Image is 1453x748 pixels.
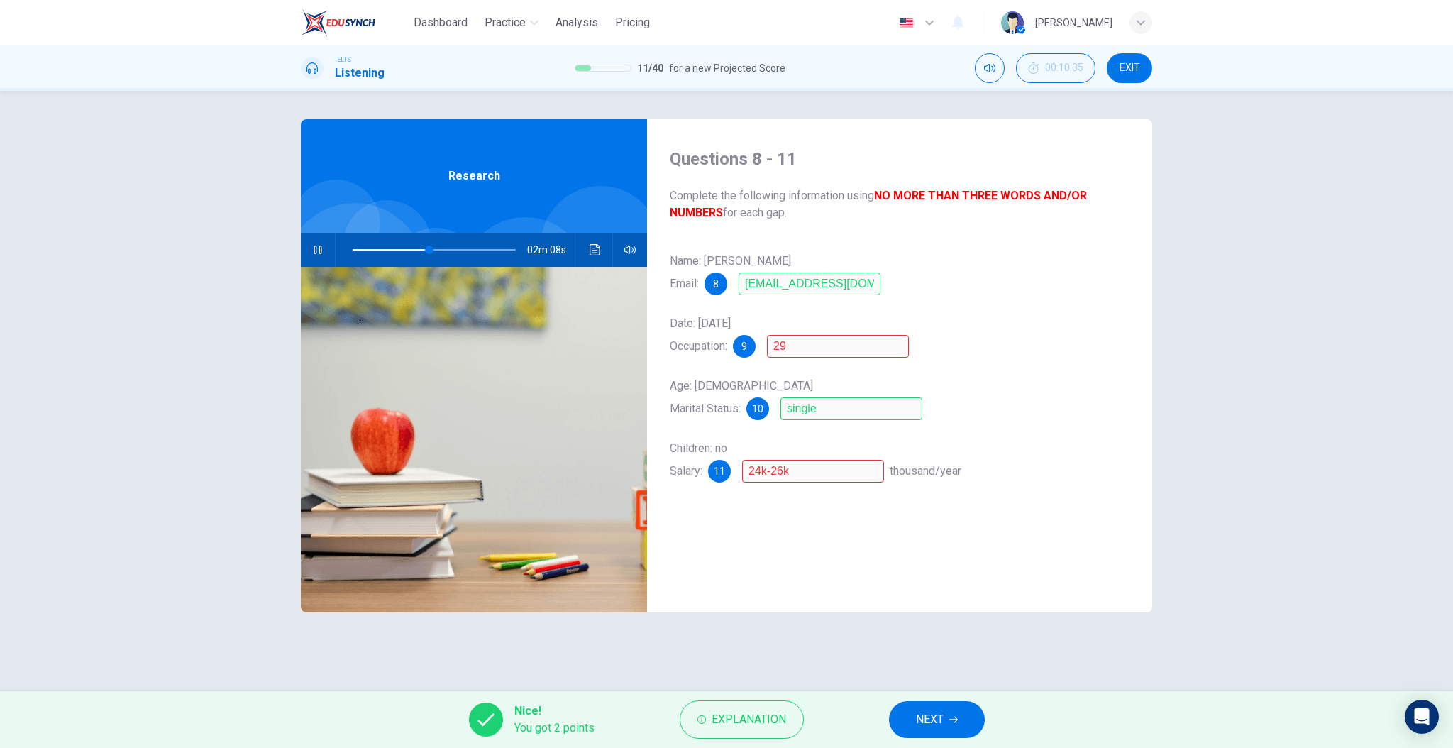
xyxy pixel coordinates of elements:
[1035,14,1112,31] div: [PERSON_NAME]
[752,404,763,414] span: 10
[1016,53,1095,83] button: 00:10:35
[670,379,813,415] span: Age: [DEMOGRAPHIC_DATA] Marital Status:
[889,701,985,738] button: NEXT
[1405,700,1439,734] div: Open Intercom Messenger
[448,167,500,185] span: Research
[670,189,1087,219] b: NO MORE THAN THREE WORDS AND/OR NUMBERS
[1001,11,1024,34] img: Profile picture
[741,341,747,351] span: 9
[1120,62,1140,74] span: EXIT
[1016,53,1095,83] div: Hide
[670,148,1129,170] h4: Questions 8 - 11
[1107,53,1152,83] button: EXIT
[335,55,351,65] span: IELTS
[1045,62,1083,74] span: 00:10:35
[301,9,375,37] img: EduSynch logo
[767,335,909,358] input: civil servant
[897,18,915,28] img: en
[527,233,578,267] span: 02m 08s
[742,460,884,483] input: 24-36; 24 - 36; 24 to 36;
[712,710,786,730] span: Explanation
[609,10,656,35] button: Pricing
[414,14,468,31] span: Dashboard
[713,279,719,289] span: 8
[739,273,880,295] input: wglass@email.com
[680,700,804,739] button: Explanation
[890,464,961,478] span: thousand/year
[670,317,731,353] span: Date: [DATE] Occupation:
[670,441,727,478] span: Children: no Salary:
[335,65,385,82] h1: Listening
[301,267,647,612] img: Research
[550,10,604,35] button: Analysis
[615,14,650,31] span: Pricing
[479,10,544,35] button: Practice
[780,397,922,420] input: single
[637,60,663,77] span: 11 / 40
[670,254,791,290] span: Name: [PERSON_NAME] Email:
[669,60,785,77] span: for a new Projected Score
[714,466,725,476] span: 11
[556,14,598,31] span: Analysis
[514,720,595,737] span: You got 2 points
[670,187,1129,221] span: Complete the following information using for each gap.
[584,233,607,267] button: Click to see the audio transcription
[301,9,408,37] a: EduSynch logo
[408,10,473,35] button: Dashboard
[916,710,944,730] span: NEXT
[485,14,526,31] span: Practice
[975,53,1005,83] div: Mute
[514,703,595,720] span: Nice!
